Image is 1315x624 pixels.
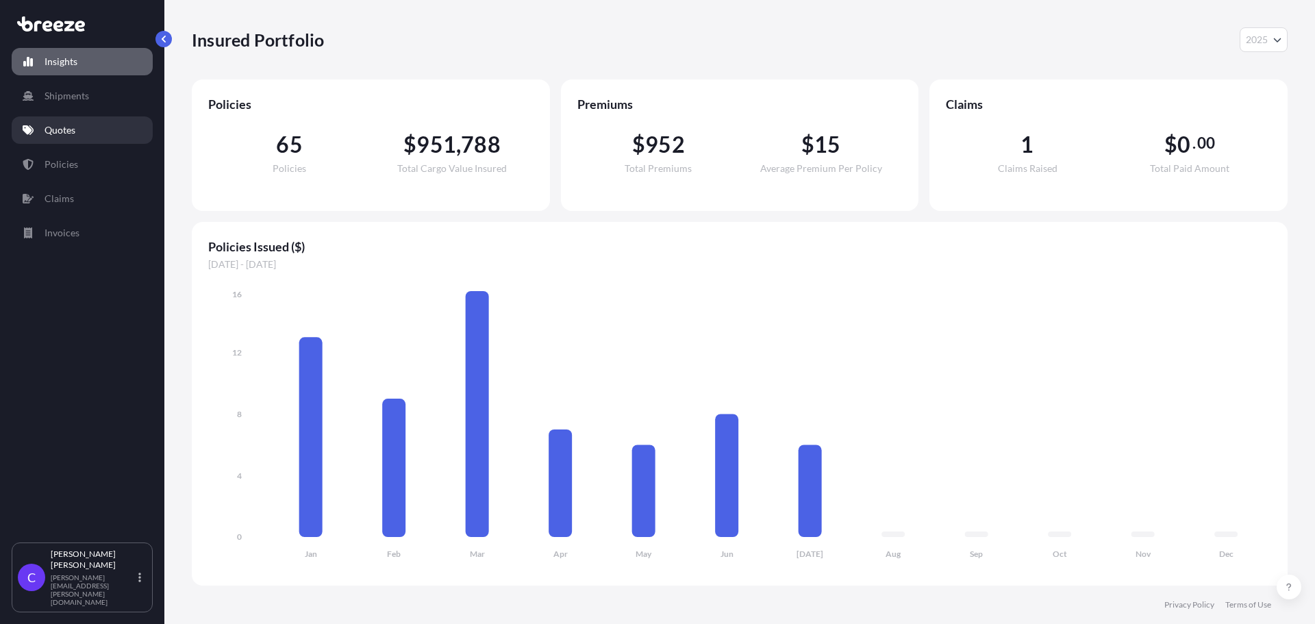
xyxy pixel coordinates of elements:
[814,134,840,155] span: 15
[45,158,78,171] p: Policies
[1225,599,1271,610] a: Terms of Use
[12,151,153,178] a: Policies
[397,164,507,173] span: Total Cargo Value Insured
[1197,138,1215,149] span: 00
[276,134,302,155] span: 65
[12,116,153,144] a: Quotes
[1240,27,1288,52] button: Year Selector
[1177,134,1190,155] span: 0
[237,409,242,419] tspan: 8
[456,134,461,155] span: ,
[208,96,534,112] span: Policies
[625,164,692,173] span: Total Premiums
[51,549,136,571] p: [PERSON_NAME] [PERSON_NAME]
[1192,138,1196,149] span: .
[12,82,153,110] a: Shipments
[632,134,645,155] span: $
[27,571,36,584] span: C
[1164,134,1177,155] span: $
[721,549,734,559] tspan: Jun
[45,55,77,68] p: Insights
[12,219,153,247] a: Invoices
[760,164,882,173] span: Average Premium Per Policy
[470,549,485,559] tspan: Mar
[1150,164,1229,173] span: Total Paid Amount
[45,89,89,103] p: Shipments
[51,573,136,606] p: [PERSON_NAME][EMAIL_ADDRESS][PERSON_NAME][DOMAIN_NAME]
[416,134,456,155] span: 951
[998,164,1057,173] span: Claims Raised
[12,48,153,75] a: Insights
[577,96,903,112] span: Premiums
[232,347,242,358] tspan: 12
[970,549,983,559] tspan: Sep
[797,549,823,559] tspan: [DATE]
[45,192,74,205] p: Claims
[886,549,901,559] tspan: Aug
[273,164,306,173] span: Policies
[636,549,652,559] tspan: May
[1246,33,1268,47] span: 2025
[208,258,1271,271] span: [DATE] - [DATE]
[45,123,75,137] p: Quotes
[1053,549,1067,559] tspan: Oct
[645,134,685,155] span: 952
[192,29,324,51] p: Insured Portfolio
[12,185,153,212] a: Claims
[305,549,317,559] tspan: Jan
[553,549,568,559] tspan: Apr
[946,96,1271,112] span: Claims
[232,289,242,299] tspan: 16
[1020,134,1034,155] span: 1
[387,549,401,559] tspan: Feb
[403,134,416,155] span: $
[801,134,814,155] span: $
[461,134,501,155] span: 788
[1136,549,1151,559] tspan: Nov
[1164,599,1214,610] a: Privacy Policy
[237,471,242,481] tspan: 4
[1219,549,1233,559] tspan: Dec
[237,532,242,542] tspan: 0
[208,238,1271,255] span: Policies Issued ($)
[45,226,79,240] p: Invoices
